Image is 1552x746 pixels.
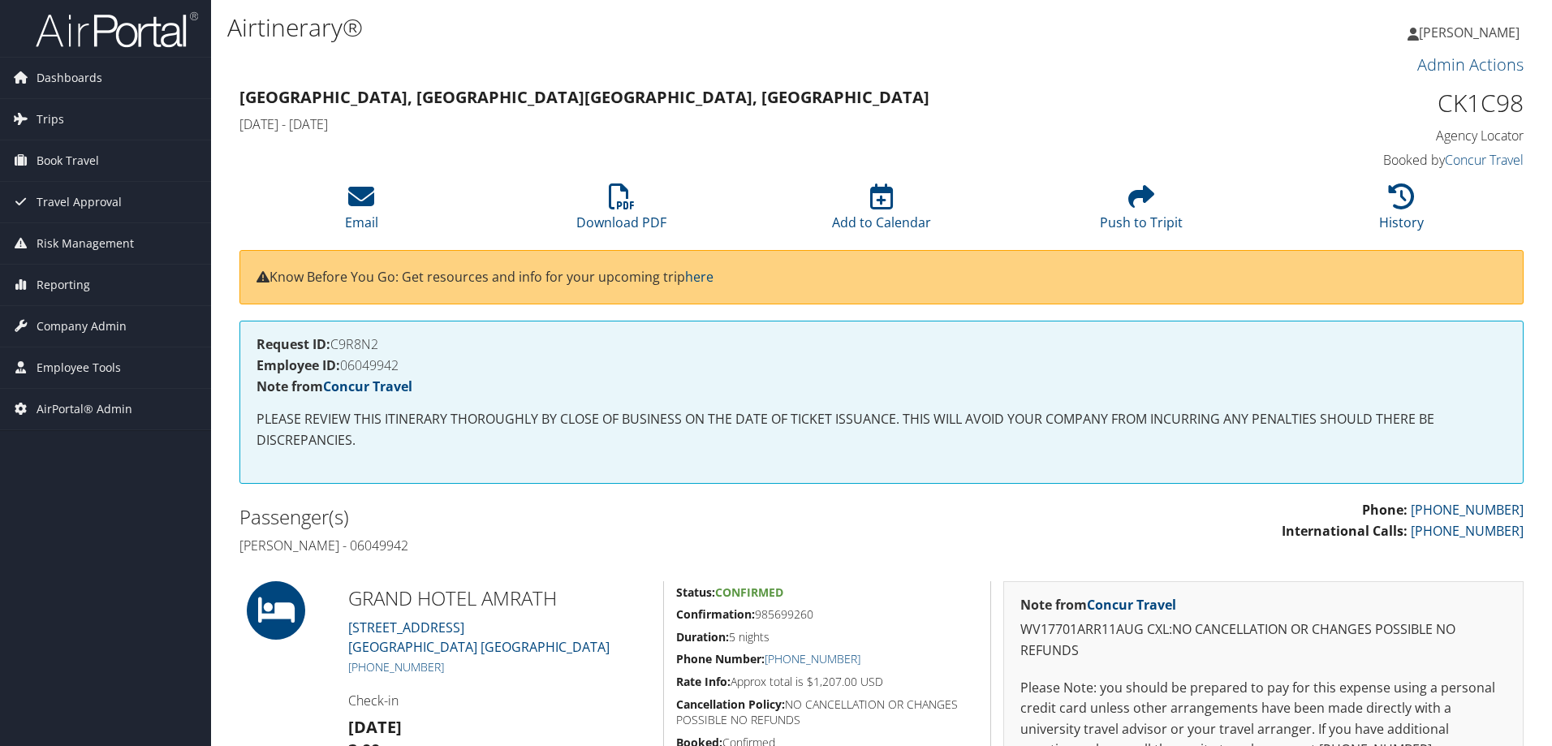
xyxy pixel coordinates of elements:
a: Download PDF [576,192,666,231]
a: Push to Tripit [1100,192,1183,231]
strong: Phone: [1362,501,1408,519]
h4: 06049942 [257,359,1507,372]
a: [PHONE_NUMBER] [348,659,444,675]
h2: GRAND HOTEL AMRATH [348,584,651,612]
h5: 985699260 [676,606,978,623]
span: Dashboards [37,58,102,98]
h1: CK1C98 [1221,86,1524,120]
span: Trips [37,99,64,140]
a: Concur Travel [1445,151,1524,169]
strong: International Calls: [1282,522,1408,540]
strong: Phone Number: [676,651,765,666]
p: WV17701ARR11AUG CXL:NO CANCELLATION OR CHANGES POSSIBLE NO REFUNDS [1020,619,1507,661]
a: Admin Actions [1417,54,1524,75]
span: Company Admin [37,306,127,347]
span: AirPortal® Admin [37,389,132,429]
a: [PHONE_NUMBER] [1411,522,1524,540]
strong: Employee ID: [257,356,340,374]
h5: Approx total is $1,207.00 USD [676,674,978,690]
a: Email [345,192,378,231]
a: Concur Travel [1087,596,1176,614]
a: [PHONE_NUMBER] [765,651,860,666]
a: [PHONE_NUMBER] [1411,501,1524,519]
h5: NO CANCELLATION OR CHANGES POSSIBLE NO REFUNDS [676,696,978,728]
h1: Airtinerary® [227,11,1100,45]
a: Add to Calendar [832,192,931,231]
p: PLEASE REVIEW THIS ITINERARY THOROUGHLY BY CLOSE OF BUSINESS ON THE DATE OF TICKET ISSUANCE. THIS... [257,409,1507,451]
span: Employee Tools [37,347,121,388]
strong: Cancellation Policy: [676,696,785,712]
span: Risk Management [37,223,134,264]
strong: Status: [676,584,715,600]
strong: [GEOGRAPHIC_DATA], [GEOGRAPHIC_DATA] [GEOGRAPHIC_DATA], [GEOGRAPHIC_DATA] [239,86,929,108]
strong: Note from [257,377,412,395]
a: here [685,268,713,286]
p: Know Before You Go: Get resources and info for your upcoming trip [257,267,1507,288]
span: [PERSON_NAME] [1419,24,1520,41]
strong: Duration: [676,629,729,645]
span: Travel Approval [37,182,122,222]
h4: Agency Locator [1221,127,1524,144]
a: Concur Travel [323,377,412,395]
h4: Check-in [348,692,651,709]
strong: Note from [1020,596,1176,614]
h4: C9R8N2 [257,338,1507,351]
strong: Rate Info: [676,674,731,689]
span: Reporting [37,265,90,305]
h2: Passenger(s) [239,503,869,531]
strong: [DATE] [348,716,402,738]
img: airportal-logo.png [36,11,198,49]
strong: Confirmation: [676,606,755,622]
a: [STREET_ADDRESS][GEOGRAPHIC_DATA] [GEOGRAPHIC_DATA] [348,619,610,656]
h4: Booked by [1221,151,1524,169]
span: Confirmed [715,584,783,600]
h4: [DATE] - [DATE] [239,115,1196,133]
a: [PERSON_NAME] [1408,8,1536,57]
h4: [PERSON_NAME] - 06049942 [239,537,869,554]
a: History [1379,192,1424,231]
strong: Request ID: [257,335,330,353]
h5: 5 nights [676,629,978,645]
span: Book Travel [37,140,99,181]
